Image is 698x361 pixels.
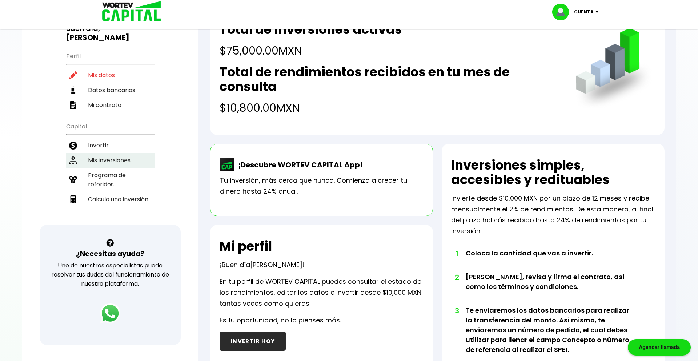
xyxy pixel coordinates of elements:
[49,261,172,288] p: Uno de nuestros especialistas puede resolver tus dudas del funcionamiento de nuestra plataforma.
[220,65,561,94] h2: Total de rendimientos recibidos en tu mes de consulta
[552,4,574,20] img: profile-image
[66,153,155,168] a: Mis inversiones
[69,195,77,203] img: calculadora-icon.17d418c4.svg
[69,142,77,150] img: invertir-icon.b3b967d7.svg
[69,156,77,164] img: inversiones-icon.6695dc30.svg
[220,43,402,59] h4: $75,000.00 MXN
[66,118,155,225] ul: Capital
[69,71,77,79] img: editar-icon.952d3147.svg
[69,86,77,94] img: datos-icon.10cf9172.svg
[66,138,155,153] a: Invertir
[451,193,655,237] p: Invierte desde $10,000 MXN por un plazo de 12 meses y recibe mensualmente el 2% de rendimientos. ...
[574,7,594,17] p: Cuenta
[220,259,305,270] p: ¡Buen día !
[220,22,402,37] h2: Total de inversiones activas
[220,315,341,326] p: Es tu oportunidad, no lo pienses más.
[66,168,155,192] a: Programa de referidos
[455,248,458,259] span: 1
[573,28,655,111] img: grafica.516fef24.png
[66,98,155,112] a: Mi contrato
[66,83,155,98] a: Datos bancarios
[66,24,155,42] h3: Buen día,
[66,32,129,43] b: [PERSON_NAME]
[66,48,155,112] ul: Perfil
[69,176,77,184] img: recomiendanos-icon.9b8e9327.svg
[220,239,272,254] h2: Mi perfil
[466,248,635,272] li: Coloca la cantidad que vas a invertir.
[455,272,458,283] span: 2
[594,11,603,13] img: icon-down
[466,272,635,305] li: [PERSON_NAME], revisa y firma el contrato, así como los términos y condiciones.
[220,276,424,309] p: En tu perfil de WORTEV CAPITAL puedes consultar el estado de los rendimientos, editar los datos e...
[234,159,362,170] p: ¡Descubre WORTEV CAPITAL App!
[66,68,155,83] a: Mis datos
[100,303,120,324] img: logos_whatsapp-icon.242b2217.svg
[76,249,144,259] h3: ¿Necesitas ayuda?
[451,158,655,187] h2: Inversiones simples, accesibles y redituables
[220,332,286,351] button: INVERTIR HOY
[628,339,691,356] div: Agendar llamada
[220,100,561,116] h4: $10,800.00 MXN
[455,305,458,316] span: 3
[250,260,302,269] span: [PERSON_NAME]
[220,175,423,197] p: Tu inversión, más cerca que nunca. Comienza a crecer tu dinero hasta 24% anual.
[66,192,155,207] a: Calcula una inversión
[69,101,77,109] img: contrato-icon.f2db500c.svg
[220,158,234,171] img: wortev-capital-app-icon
